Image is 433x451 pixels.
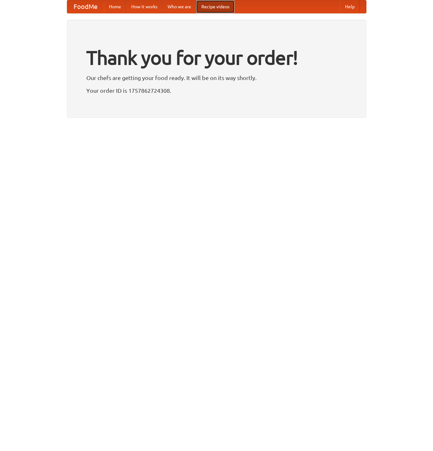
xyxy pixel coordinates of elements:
[67,0,104,13] a: FoodMe
[86,73,347,83] p: Our chefs are getting your food ready. It will be on its way shortly.
[162,0,196,13] a: Who we are
[126,0,162,13] a: How it works
[86,42,347,73] h1: Thank you for your order!
[86,86,347,95] p: Your order ID is 1757862724308.
[340,0,360,13] a: Help
[104,0,126,13] a: Home
[196,0,235,13] a: Recipe videos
